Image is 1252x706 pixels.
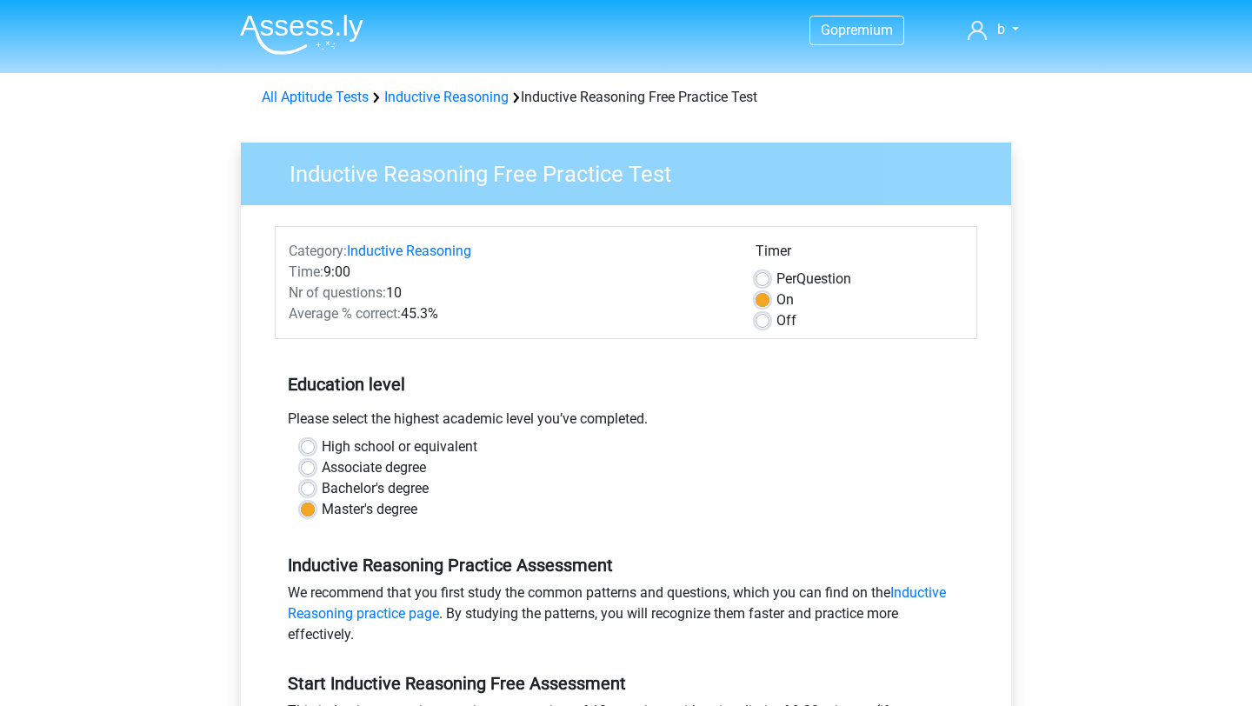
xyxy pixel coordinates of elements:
[255,87,997,108] div: Inductive Reasoning Free Practice Test
[322,478,429,499] label: Bachelor's degree
[269,154,998,188] h3: Inductive Reasoning Free Practice Test
[322,436,477,457] label: High school or equivalent
[997,21,1005,37] span: b
[288,367,964,402] h5: Education level
[289,284,386,301] span: Nr of questions:
[262,89,369,105] a: All Aptitude Tests
[776,310,796,331] label: Off
[347,243,471,259] a: Inductive Reasoning
[288,555,964,576] h5: Inductive Reasoning Practice Assessment
[776,269,851,290] label: Question
[276,262,743,283] div: 9:00
[240,14,363,55] img: Assessly
[289,243,347,259] span: Category:
[322,457,426,478] label: Associate degree
[756,241,963,269] div: Timer
[776,290,794,310] label: On
[289,305,401,322] span: Average % correct:
[288,673,964,694] h5: Start Inductive Reasoning Free Assessment
[276,283,743,303] div: 10
[384,89,509,105] a: Inductive Reasoning
[776,270,796,287] span: Per
[276,303,743,324] div: 45.3%
[821,22,838,38] span: Go
[838,22,893,38] span: premium
[275,409,977,436] div: Please select the highest academic level you’ve completed.
[322,499,417,520] label: Master's degree
[289,263,323,280] span: Time:
[961,19,1026,40] a: b
[275,583,977,652] div: We recommend that you first study the common patterns and questions, which you can find on the . ...
[810,18,903,42] a: Gopremium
